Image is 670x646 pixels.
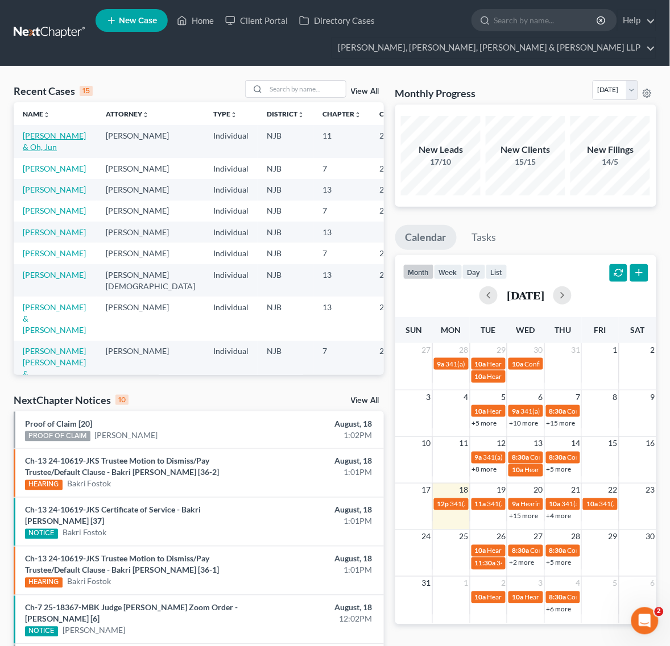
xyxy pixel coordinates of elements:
td: 25-17399 [370,243,425,264]
span: 5 [500,390,507,404]
span: 30 [533,343,544,357]
span: 9a [512,500,519,509]
span: 8:30a [512,453,529,462]
td: [PERSON_NAME] [97,243,204,264]
td: NJB [258,264,313,297]
span: 10a [475,372,486,381]
div: HEARING [25,480,63,490]
span: 4 [463,390,470,404]
td: [PERSON_NAME] [97,341,204,407]
h3: Monthly Progress [395,86,476,100]
span: 3 [425,390,432,404]
a: [PERSON_NAME] [23,164,86,173]
span: Hearing for [PERSON_NAME] [524,466,613,474]
div: August, 18 [264,505,373,516]
div: New Leads [401,143,481,156]
a: [PERSON_NAME], [PERSON_NAME], [PERSON_NAME] & [PERSON_NAME] LLP [332,37,656,58]
span: 12 [495,437,507,451]
span: Hearing for [PERSON_NAME] [487,593,576,602]
td: [PERSON_NAME] [97,158,204,179]
span: Thu [555,325,572,335]
a: +5 more [547,559,572,567]
span: 341(a) Meeting for [PERSON_NAME] [446,360,556,368]
span: 27 [533,530,544,544]
span: 15 [607,437,619,451]
a: Tasks [462,225,507,250]
span: 6 [650,577,656,590]
span: 3 [537,577,544,590]
a: [PERSON_NAME] [23,227,86,237]
div: PROOF OF CLAIM [25,431,90,441]
span: Tue [481,325,496,335]
span: 8 [612,390,619,404]
a: +5 more [472,419,497,427]
span: 1 [612,343,619,357]
span: 10a [549,500,561,509]
span: 24 [421,530,432,544]
a: [PERSON_NAME] & [PERSON_NAME] [23,302,86,335]
a: Ch-13 24-10619-JKS Certificate of Service - Bakri [PERSON_NAME] [37] [25,505,201,526]
a: Case Nounfold_more [379,110,416,118]
div: 15 [80,86,93,96]
td: Individual [204,341,258,407]
span: 341(a) meeting for [PERSON_NAME] [450,500,560,509]
span: Hearing for [PERSON_NAME] & [PERSON_NAME] [520,500,669,509]
div: 14/5 [570,156,650,168]
span: Mon [441,325,461,335]
td: Individual [204,201,258,222]
div: August, 18 [264,602,373,614]
td: 7 [313,158,370,179]
span: 18 [458,484,470,497]
iframe: Intercom live chat [631,607,659,635]
span: 11a [475,500,486,509]
span: 2 [500,577,507,590]
span: 29 [607,530,619,544]
a: Proof of Claim [20] [25,419,92,428]
span: Sat [631,325,645,335]
button: month [403,264,434,280]
td: Individual [204,297,258,340]
span: Hearing for [PERSON_NAME] [487,407,576,415]
td: 7 [313,341,370,407]
div: August, 18 [264,553,373,565]
div: Recent Cases [14,84,93,98]
td: NJB [258,179,313,200]
span: 10a [475,593,486,602]
span: 341(a) meeting for [PERSON_NAME] [487,500,597,509]
div: 17/10 [401,156,481,168]
h2: [DATE] [507,289,544,301]
span: 29 [495,343,507,357]
span: 8:30a [549,453,566,462]
span: Hearing for [PERSON_NAME] [487,547,576,555]
a: Bakri Fostok [67,576,111,587]
div: 10 [115,395,129,405]
span: 8:30a [549,407,566,415]
a: +2 more [509,559,534,567]
div: HEARING [25,578,63,588]
div: August, 18 [264,456,373,467]
span: 31 [570,343,581,357]
a: +15 more [547,419,576,427]
span: 10a [475,360,486,368]
td: 13 [313,264,370,297]
a: +8 more [472,465,497,474]
div: NOTICE [25,627,58,637]
td: 11 [313,125,370,157]
a: +6 more [547,605,572,614]
div: New Clients [486,143,565,156]
td: [PERSON_NAME][DEMOGRAPHIC_DATA] [97,264,204,297]
a: [PERSON_NAME] [PERSON_NAME] & [PERSON_NAME], [PERSON_NAME] [23,346,88,401]
div: NextChapter Notices [14,393,129,407]
a: Chapterunfold_more [322,110,361,118]
span: 7 [574,390,581,404]
td: 25-16955 [370,179,425,200]
td: NJB [258,222,313,243]
span: 1 [463,577,470,590]
a: Client Portal [220,10,293,31]
input: Search by name... [266,81,346,97]
span: 17 [421,484,432,497]
span: 6 [537,390,544,404]
span: 28 [570,530,581,544]
td: 7 [313,201,370,222]
a: [PERSON_NAME] [23,270,86,280]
